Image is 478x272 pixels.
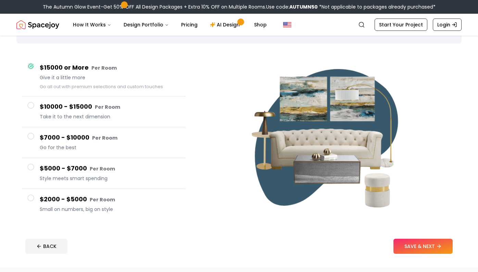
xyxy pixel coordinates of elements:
[90,165,115,172] small: Per Room
[40,164,180,174] h4: $5000 - $7000
[22,158,186,189] button: $5000 - $7000 Per RoomStyle meets smart spending
[67,18,117,32] button: How It Works
[393,239,453,254] button: SAVE & NEXT
[249,18,272,32] a: Shop
[283,21,291,29] img: United States
[40,194,180,204] h4: $2000 - $5000
[375,19,427,31] a: Start Your Project
[266,3,318,10] span: Use code:
[289,3,318,10] b: AUTUMN50
[40,74,180,81] span: Give it a little more
[118,18,174,32] button: Design Portfolio
[40,84,163,90] small: Go all out with premium selections and custom touches
[91,64,117,71] small: Per Room
[95,104,120,110] small: Per Room
[40,63,180,73] h4: $15000 or More
[40,206,180,213] span: Small on numbers, big on style
[22,127,186,158] button: $7000 - $10000 Per RoomGo for the best
[40,175,180,182] span: Style meets smart spending
[40,144,180,151] span: Go for the best
[22,96,186,127] button: $10000 - $15000 Per RoomTake it to the next dimension
[43,3,436,10] div: The Autumn Glow Event-Get 50% OFF All Design Packages + Extra 10% OFF on Multiple Rooms.
[16,14,462,36] nav: Global
[318,3,436,10] span: *Not applicable to packages already purchased*
[92,134,117,141] small: Per Room
[22,57,186,96] button: $15000 or More Per RoomGive it a little moreGo all out with premium selections and custom touches
[16,18,59,32] a: Spacejoy
[16,18,59,32] img: Spacejoy Logo
[176,18,203,32] a: Pricing
[40,133,180,143] h4: $7000 - $10000
[67,18,272,32] nav: Main
[40,102,180,112] h4: $10000 - $15000
[433,19,462,31] a: Login
[204,18,247,32] a: AI Design
[90,196,115,203] small: Per Room
[40,113,180,120] span: Take it to the next dimension
[22,189,186,220] button: $2000 - $5000 Per RoomSmall on numbers, big on style
[25,239,67,254] button: BACK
